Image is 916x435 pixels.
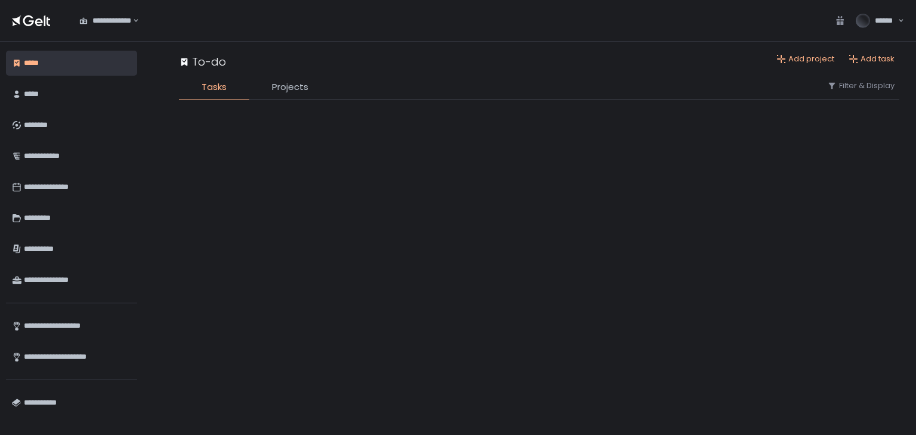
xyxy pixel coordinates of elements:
[272,80,308,94] span: Projects
[202,80,227,94] span: Tasks
[179,54,226,70] div: To-do
[131,15,132,27] input: Search for option
[776,54,834,64] button: Add project
[849,54,895,64] button: Add task
[72,8,139,33] div: Search for option
[827,80,895,91] button: Filter & Display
